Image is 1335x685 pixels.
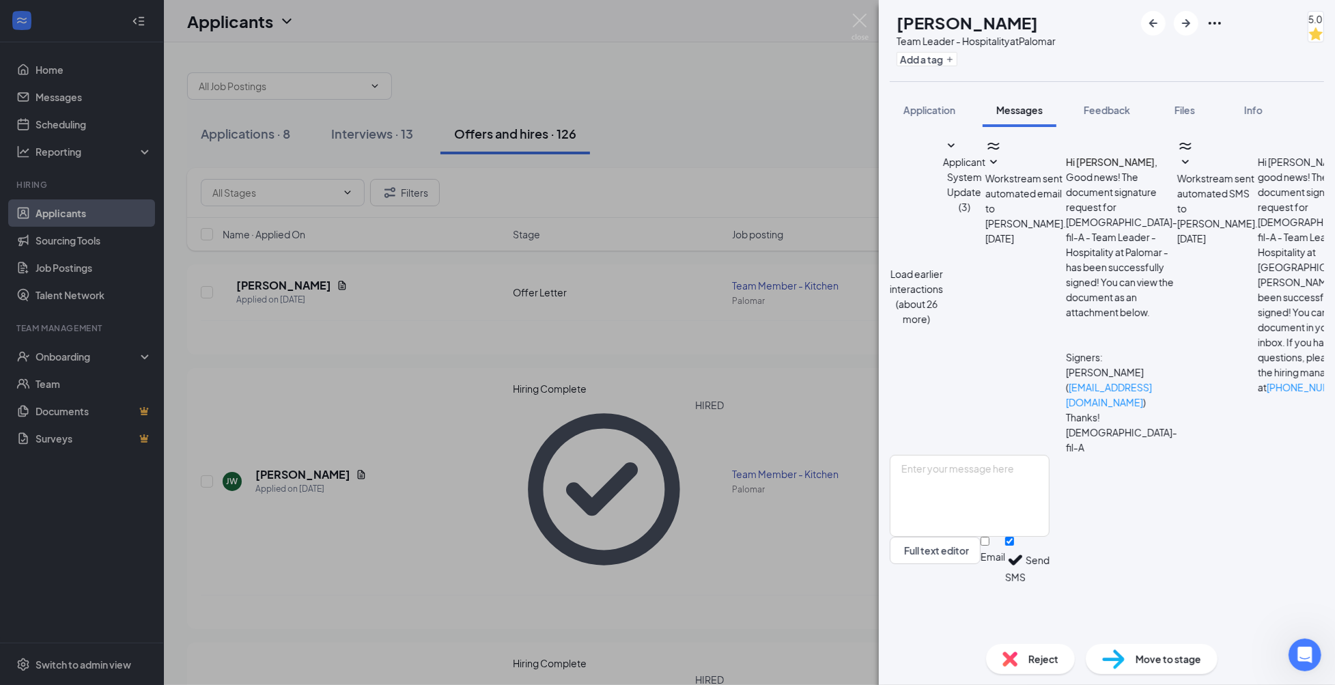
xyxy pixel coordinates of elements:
svg: WorkstreamLogo [1177,138,1194,154]
svg: SmallChevronDown [1177,154,1194,171]
button: Send [1026,537,1050,584]
textarea: Message… [12,419,262,442]
span: Messages [996,104,1043,116]
span: Info [1244,104,1263,116]
svg: ArrowLeftNew [1145,15,1162,31]
div: Email [981,550,1005,563]
button: Send a message… [234,442,256,464]
span: Feedback [1084,104,1130,116]
b: [EMAIL_ADDRESS][DOMAIN_NAME] [22,247,128,271]
svg: Ellipses [1207,15,1223,31]
svg: SmallChevronDown [943,138,959,154]
b: [PERSON_NAME] [59,343,135,352]
h1: [PERSON_NAME] [66,7,155,17]
button: ArrowRight [1174,11,1198,36]
h4: Hi [PERSON_NAME], [1066,154,1177,169]
button: SmallChevronDownApplicant System Update (3) [943,138,985,214]
svg: Plus [946,55,954,64]
button: Home [214,5,240,31]
span: Files [1175,104,1195,116]
svg: Checkmark [1005,550,1026,570]
span: Application [903,104,955,116]
h1: [PERSON_NAME] [897,11,1038,34]
svg: ArrowRight [1178,15,1194,31]
div: Team Leader - Hospitality at Palomar [897,34,1056,48]
span: Support Request [103,55,187,66]
span: 5.0 [1308,12,1323,27]
a: Support Request [74,46,199,75]
button: Upload attachment [65,447,76,458]
p: [DEMOGRAPHIC_DATA]-fil-A [1066,425,1177,455]
button: Full text editorPen [890,537,981,564]
span: [DATE] [1177,231,1206,246]
img: Profile image for Chloe [39,8,61,29]
div: We have a team member that was worked for us over a year and now has legally changed his last nam... [49,117,262,186]
div: Chloe says… [11,370,262,428]
div: Chloe says… [11,339,262,370]
svg: SmallChevronDown [985,154,1002,171]
p: Signers: [1066,350,1177,365]
div: Hi [PERSON_NAME]! [PERSON_NAME] here from the Support Team. Thank you for reaching out to us. [22,378,213,419]
div: SMS [1005,570,1026,584]
div: joined the conversation [59,341,233,354]
div: The team will get back to you on this. Our usual reply time is under 1 minute. You'll get replies... [22,206,213,272]
button: Load earlier interactions (about 26 more) [890,266,943,326]
strong: Submitted [111,311,163,322]
button: go back [9,5,35,31]
div: The team will get back to you on this. Our usual reply time is under 1 minute.You'll get replies ... [11,197,224,281]
span: Reject [1028,652,1058,667]
div: We have a team member that was worked for us over a year and now has legally changed his last nam... [60,125,251,178]
svg: WorkstreamLogo [985,138,1002,154]
span: Ticket has been created • 3h ago [74,298,216,309]
img: Profile image for Chloe [41,341,55,354]
div: Fin says… [11,292,262,339]
button: Emoji picker [21,447,32,458]
button: ArrowLeftNew [1141,11,1166,36]
span: Move to stage [1136,652,1201,667]
span: Workstream sent automated SMS to [PERSON_NAME]. [1177,172,1258,229]
div: Close [240,5,264,30]
span: Applicant System Update (3) [943,156,985,213]
span: Workstream sent automated email to [PERSON_NAME]. [985,172,1066,229]
div: Fin says… [11,197,262,292]
a: [EMAIL_ADDRESS][DOMAIN_NAME] [1066,381,1152,408]
p: Good news! The document signature request for [DEMOGRAPHIC_DATA]-fil-A - Team Leader - Hospitalit... [1066,169,1177,320]
iframe: Intercom live chat [1289,639,1321,671]
input: Email [981,537,989,546]
button: Gif picker [43,447,54,458]
div: Palomar says… [11,117,262,197]
div: Hi [PERSON_NAME]! [PERSON_NAME] here from the Support Team. Thank you for reaching out to us. [11,370,224,427]
input: SMS [1005,537,1014,546]
p: Active in the last 15m [66,17,164,31]
span: [DATE] [985,231,1014,246]
p: Thanks! [1066,410,1177,425]
button: PlusAdd a tag [897,52,957,66]
p: [PERSON_NAME] ( ) [1066,365,1177,410]
button: Start recording [87,447,98,458]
